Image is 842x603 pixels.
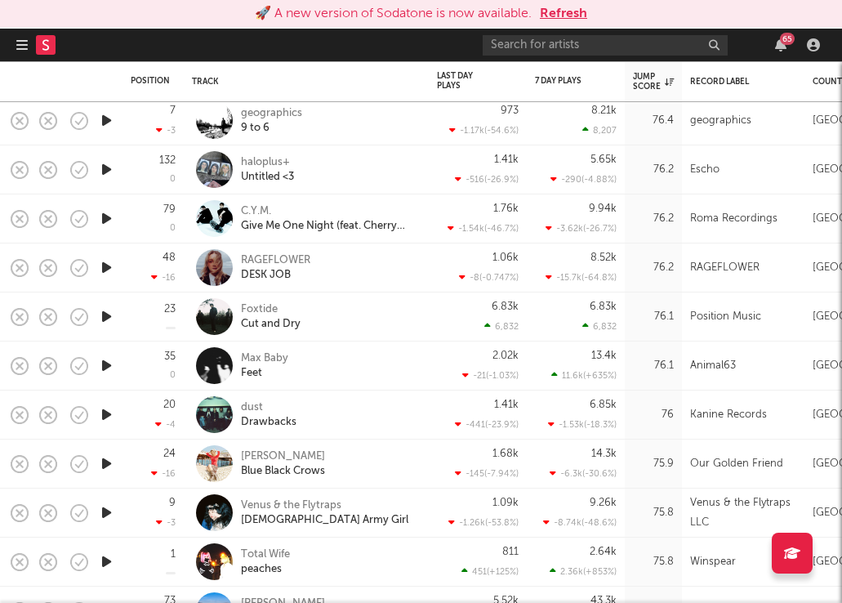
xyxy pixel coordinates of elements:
div: -3.62k ( -26.7 % ) [546,223,617,234]
div: 1 [171,549,176,560]
div: 8,207 [582,125,617,136]
div: 1.09k [492,498,519,508]
a: Total Wifepeaches [241,547,290,577]
div: 9.94k [589,203,617,214]
div: -1.53k ( -18.3 % ) [548,419,617,430]
div: 24 [163,449,176,459]
div: 5.65k [590,154,617,165]
div: 14.3k [591,449,617,459]
div: Jump Score [633,72,674,92]
div: -8 ( -0.747 % ) [459,272,519,283]
div: Our Golden Friend [690,454,783,474]
div: Winspear [690,552,736,572]
div: Cut and Dry [241,317,301,332]
div: Record Label [690,77,788,87]
a: dustDrawbacks [241,400,296,430]
a: Venus & the Flytraps[DEMOGRAPHIC_DATA] Army Girl [241,498,408,528]
div: 9 [169,498,176,508]
div: 451 ( +125 % ) [461,566,519,577]
div: -8.74k ( -48.6 % ) [543,517,617,528]
div: 🚀 A new version of Sodatone is now available. [255,4,532,24]
div: -16 [151,468,176,479]
div: -21 ( -1.03 % ) [462,370,519,381]
div: geographics [690,111,751,131]
div: 65 [780,33,795,45]
div: Roma Recordings [690,209,777,229]
div: 6.85k [590,400,617,410]
div: Max Baby [241,351,288,366]
div: 0 [170,224,176,233]
div: 1.41k [494,154,519,165]
div: 2.36k ( +853 % ) [550,566,617,577]
input: Search for artists [483,35,728,56]
div: 76.1 [633,307,674,327]
div: 1.41k [494,400,519,410]
div: 76.1 [633,356,674,376]
div: 9.26k [590,498,617,508]
a: geographics9 to 6 [241,106,302,136]
div: -3 [156,125,176,136]
a: Max BabyFeet [241,351,288,381]
div: Last Day Plays [437,71,494,91]
div: 973 [501,105,519,116]
div: Venus & the Flytraps [241,498,408,513]
div: 6.83k [492,301,519,312]
div: RAGEFLOWER [241,253,310,268]
div: -1.54k ( -46.7 % ) [448,223,519,234]
a: RAGEFLOWERDESK JOB [241,253,310,283]
div: 0 [170,371,176,380]
div: haloplus+ [241,155,294,170]
div: 75.8 [633,503,674,523]
div: 8.21k [591,105,617,116]
div: Track [192,77,412,87]
div: peaches [241,562,290,577]
div: 2.02k [492,351,519,361]
a: C.Y.M.Give Me One Night (feat. Cherry Glazerr) [241,204,417,234]
div: C.Y.M. [241,204,417,219]
div: 2.64k [590,547,617,557]
div: 6.83k [590,301,617,312]
div: Total Wife [241,547,290,562]
div: 35 [164,351,176,362]
div: -4 [155,419,176,430]
div: Position Music [690,307,761,327]
div: 7 Day Plays [535,76,592,86]
div: 1.06k [492,252,519,263]
div: 75.8 [633,552,674,572]
div: 1.68k [492,449,519,459]
div: -441 ( -23.9 % ) [455,419,519,430]
div: -15.7k ( -64.8 % ) [546,272,617,283]
div: -1.17k ( -54.6 % ) [449,125,519,136]
div: Kanine Records [690,405,767,425]
div: dust [241,400,296,415]
a: [PERSON_NAME]Blue Black Crows [241,449,325,479]
div: 75.9 [633,454,674,474]
div: -516 ( -26.9 % ) [455,174,519,185]
div: 76.2 [633,160,674,180]
div: Feet [241,366,288,381]
div: -145 ( -7.94 % ) [455,468,519,479]
div: 79 [163,204,176,215]
div: DESK JOB [241,268,310,283]
button: 65 [775,38,786,51]
div: Animal63 [690,356,736,376]
div: 6,832 [484,321,519,332]
div: 6,832 [582,321,617,332]
div: 9 to 6 [241,121,302,136]
div: geographics [241,106,302,121]
div: Position [131,76,170,86]
div: Venus & the Flytraps LLC [690,494,796,533]
div: Escho [690,160,719,180]
div: Foxtide [241,302,301,317]
div: -16 [151,272,176,283]
div: Blue Black Crows [241,464,325,479]
div: -6.3k ( -30.6 % ) [550,468,617,479]
div: RAGEFLOWER [690,258,760,278]
div: -3 [156,517,176,528]
a: FoxtideCut and Dry [241,302,301,332]
div: 132 [159,155,176,166]
div: 76 [633,405,674,425]
div: -1.26k ( -53.8 % ) [448,517,519,528]
div: 11.6k ( +635 % ) [551,370,617,381]
div: 8.52k [590,252,617,263]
